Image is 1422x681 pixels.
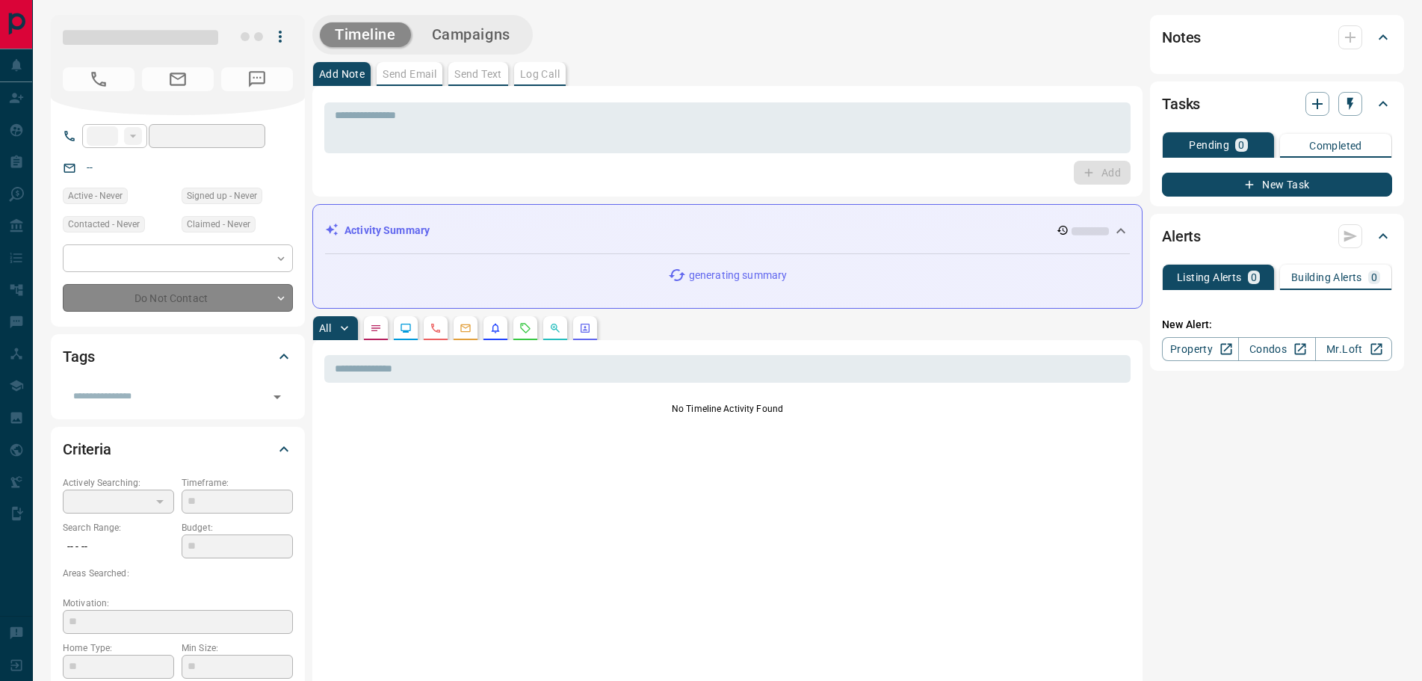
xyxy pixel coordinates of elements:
svg: Emails [460,322,472,334]
button: New Task [1162,173,1392,197]
p: Actively Searching: [63,476,174,490]
p: Budget: [182,521,293,534]
p: Add Note [319,69,365,79]
p: Home Type: [63,641,174,655]
p: New Alert: [1162,317,1392,333]
svg: Listing Alerts [489,322,501,334]
svg: Calls [430,322,442,334]
div: Do Not Contact [63,284,293,312]
h2: Alerts [1162,224,1201,248]
span: Signed up - Never [187,188,257,203]
a: Property [1162,337,1239,361]
p: Min Size: [182,641,293,655]
p: Completed [1309,141,1362,151]
p: Pending [1189,140,1229,150]
div: Tags [63,339,293,375]
span: Claimed - Never [187,217,250,232]
a: Condos [1238,337,1315,361]
p: Motivation: [63,597,293,610]
h2: Criteria [63,437,111,461]
h2: Tags [63,345,94,369]
p: -- - -- [63,534,174,559]
span: No Email [142,67,214,91]
p: Timeframe: [182,476,293,490]
p: 0 [1238,140,1244,150]
p: Activity Summary [344,223,430,238]
div: Criteria [63,431,293,467]
p: Listing Alerts [1177,272,1242,283]
p: Areas Searched: [63,567,293,580]
svg: Requests [519,322,531,334]
h2: Tasks [1162,92,1200,116]
div: Notes [1162,19,1392,55]
svg: Agent Actions [579,322,591,334]
span: No Number [221,67,293,91]
div: Alerts [1162,218,1392,254]
div: Activity Summary [325,217,1130,244]
svg: Opportunities [549,322,561,334]
span: Active - Never [68,188,123,203]
h2: Notes [1162,25,1201,49]
svg: Notes [370,322,382,334]
p: No Timeline Activity Found [324,402,1131,416]
svg: Lead Browsing Activity [400,322,412,334]
a: -- [87,161,93,173]
span: No Number [63,67,135,91]
button: Timeline [320,22,411,47]
p: Search Range: [63,521,174,534]
p: 0 [1371,272,1377,283]
span: Contacted - Never [68,217,140,232]
p: generating summary [689,268,787,283]
button: Campaigns [417,22,525,47]
p: Building Alerts [1291,272,1362,283]
a: Mr.Loft [1315,337,1392,361]
div: Tasks [1162,86,1392,122]
button: Open [267,386,288,407]
p: 0 [1251,272,1257,283]
p: All [319,323,331,333]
